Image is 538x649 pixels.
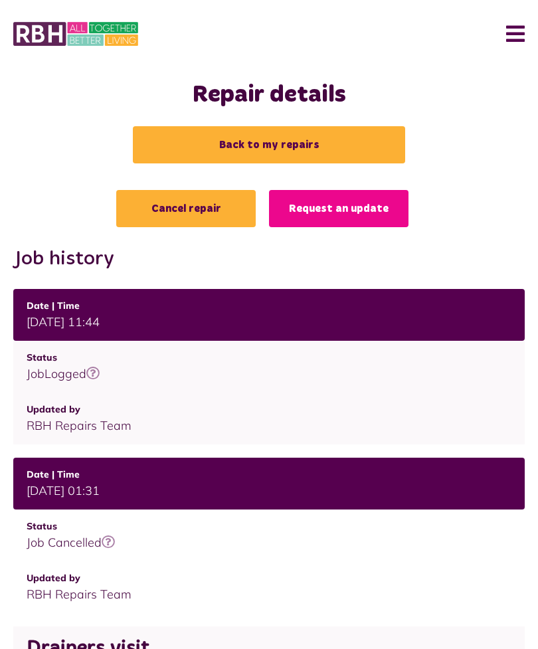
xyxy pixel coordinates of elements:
h1: Repair details [13,81,525,110]
a: Cancel repair [116,190,256,227]
td: RBH Repairs Team [13,561,525,613]
img: MyRBH [13,20,138,48]
a: Request an update [269,190,408,227]
td: [DATE] 11:44 [13,289,525,341]
td: RBH Repairs Team [13,393,525,444]
h2: Job history [13,247,525,271]
td: JobLogged [13,341,525,393]
td: [DATE] 01:31 [13,458,525,510]
a: Back to my repairs [133,126,405,163]
td: Job Cancelled [13,510,525,561]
